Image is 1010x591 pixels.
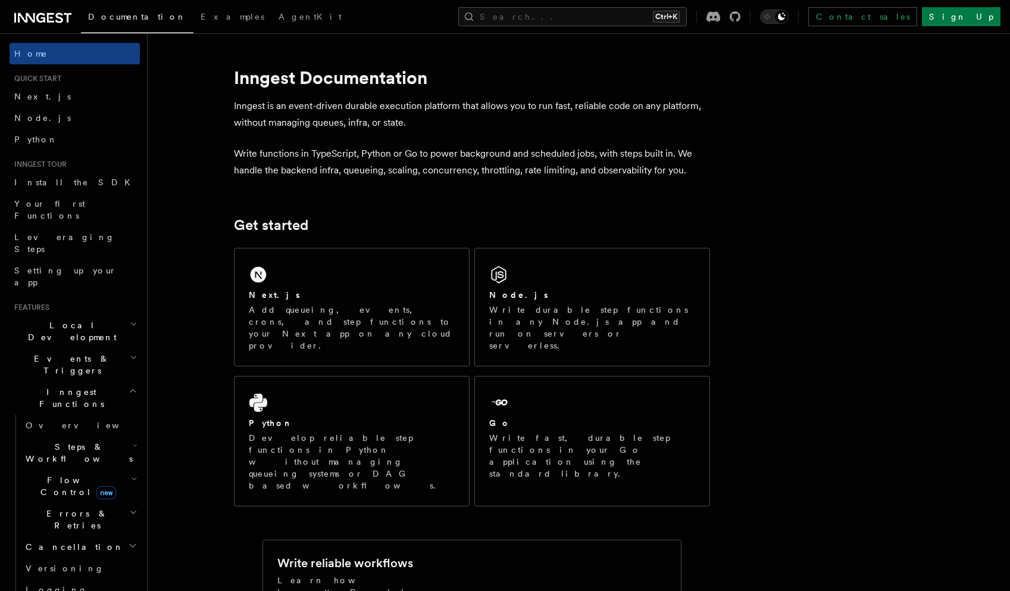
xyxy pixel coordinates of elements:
[21,436,140,469] button: Steps & Workflows
[14,48,48,60] span: Home
[26,564,104,573] span: Versioning
[14,178,137,187] span: Install the SDK
[10,348,140,381] button: Events & Triggers
[279,12,342,21] span: AgentKit
[653,11,680,23] kbd: Ctrl+K
[489,304,695,352] p: Write durable step functions in any Node.js app and run on servers or serverless.
[21,541,124,553] span: Cancellation
[10,353,130,377] span: Events & Triggers
[760,10,789,24] button: Toggle dark mode
[808,7,917,26] a: Contact sales
[249,417,293,429] h2: Python
[234,217,308,234] a: Get started
[10,43,140,64] a: Home
[234,145,710,179] p: Write functions in TypeScript, Python or Go to power background and scheduled jobs, with steps bu...
[474,376,710,506] a: GoWrite fast, durable step functions in your Go application using the standard library.
[21,503,140,536] button: Errors & Retries
[10,319,130,343] span: Local Development
[458,7,687,26] button: Search...Ctrl+K
[10,172,140,193] a: Install the SDK
[249,289,300,301] h2: Next.js
[277,555,413,571] h2: Write reliable workflows
[249,432,455,492] p: Develop reliable step functions in Python without managing queueing systems or DAG based workflows.
[21,474,131,498] span: Flow Control
[10,74,61,83] span: Quick start
[26,421,148,430] span: Overview
[10,129,140,150] a: Python
[14,113,71,123] span: Node.js
[10,386,129,410] span: Inngest Functions
[14,92,71,101] span: Next.js
[14,232,115,254] span: Leveraging Steps
[489,432,695,480] p: Write fast, durable step functions in your Go application using the standard library.
[10,86,140,107] a: Next.js
[21,441,133,465] span: Steps & Workflows
[271,4,349,32] a: AgentKit
[21,469,140,503] button: Flow Controlnew
[10,193,140,226] a: Your first Functions
[234,248,470,366] a: Next.jsAdd queueing, events, crons, and step functions to your Next app on any cloud provider.
[249,304,455,352] p: Add queueing, events, crons, and step functions to your Next app on any cloud provider.
[10,107,140,129] a: Node.js
[922,7,1000,26] a: Sign Up
[489,417,511,429] h2: Go
[474,248,710,366] a: Node.jsWrite durable step functions in any Node.js app and run on servers or serverless.
[96,486,116,499] span: new
[81,4,193,33] a: Documentation
[14,199,85,220] span: Your first Functions
[10,381,140,415] button: Inngest Functions
[21,558,140,579] a: Versioning
[10,303,49,312] span: Features
[234,98,710,131] p: Inngest is an event-driven durable execution platform that allows you to run fast, reliable code ...
[21,508,129,531] span: Errors & Retries
[234,376,470,506] a: PythonDevelop reliable step functions in Python without managing queueing systems or DAG based wo...
[193,4,271,32] a: Examples
[201,12,264,21] span: Examples
[21,415,140,436] a: Overview
[10,315,140,348] button: Local Development
[14,135,58,144] span: Python
[234,67,710,88] h1: Inngest Documentation
[14,266,117,287] span: Setting up your app
[21,536,140,558] button: Cancellation
[10,160,67,169] span: Inngest tour
[10,226,140,260] a: Leveraging Steps
[88,12,186,21] span: Documentation
[489,289,548,301] h2: Node.js
[10,260,140,293] a: Setting up your app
